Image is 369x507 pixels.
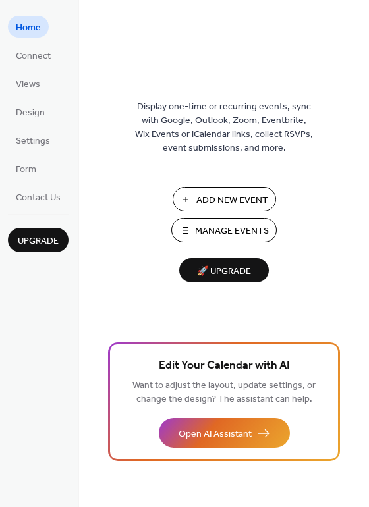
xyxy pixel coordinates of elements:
[8,129,58,151] a: Settings
[159,418,290,448] button: Open AI Assistant
[8,72,48,94] a: Views
[16,106,45,120] span: Design
[8,101,53,122] a: Design
[179,427,252,441] span: Open AI Assistant
[8,186,69,207] a: Contact Us
[16,163,36,176] span: Form
[8,157,44,179] a: Form
[195,225,269,238] span: Manage Events
[179,258,269,282] button: 🚀 Upgrade
[173,187,276,211] button: Add New Event
[16,78,40,92] span: Views
[16,21,41,35] span: Home
[196,194,268,207] span: Add New Event
[16,191,61,205] span: Contact Us
[171,218,277,242] button: Manage Events
[16,49,51,63] span: Connect
[132,377,316,408] span: Want to adjust the layout, update settings, or change the design? The assistant can help.
[159,357,290,375] span: Edit Your Calendar with AI
[8,44,59,66] a: Connect
[8,16,49,38] a: Home
[16,134,50,148] span: Settings
[8,228,69,252] button: Upgrade
[135,100,313,155] span: Display one-time or recurring events, sync with Google, Outlook, Zoom, Eventbrite, Wix Events or ...
[187,263,261,280] span: 🚀 Upgrade
[18,234,59,248] span: Upgrade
